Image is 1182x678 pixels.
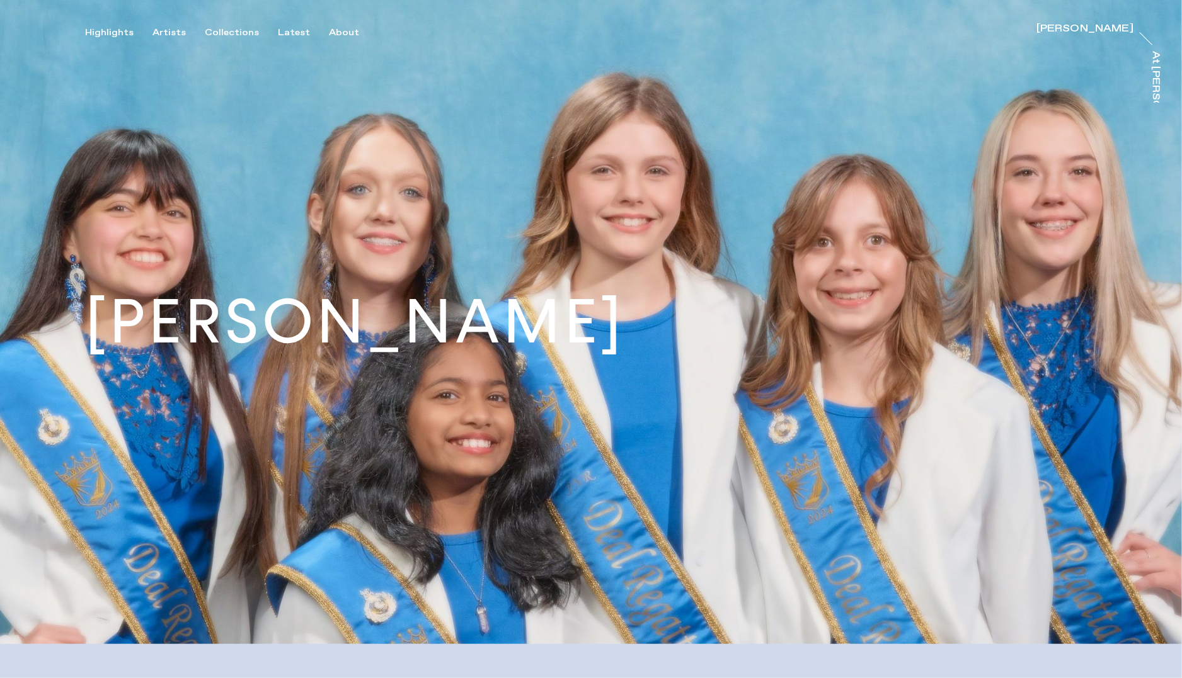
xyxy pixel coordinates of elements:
div: Collections [205,27,259,38]
div: Highlights [85,27,134,38]
h1: [PERSON_NAME] [85,291,625,353]
div: Latest [278,27,310,38]
button: Latest [278,27,329,38]
a: [PERSON_NAME] [1036,24,1133,37]
button: Collections [205,27,278,38]
a: At [PERSON_NAME] [1148,51,1161,103]
button: Artists [152,27,205,38]
button: Highlights [85,27,152,38]
div: About [329,27,359,38]
button: About [329,27,378,38]
div: Artists [152,27,186,38]
div: At [PERSON_NAME] [1150,51,1161,164]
